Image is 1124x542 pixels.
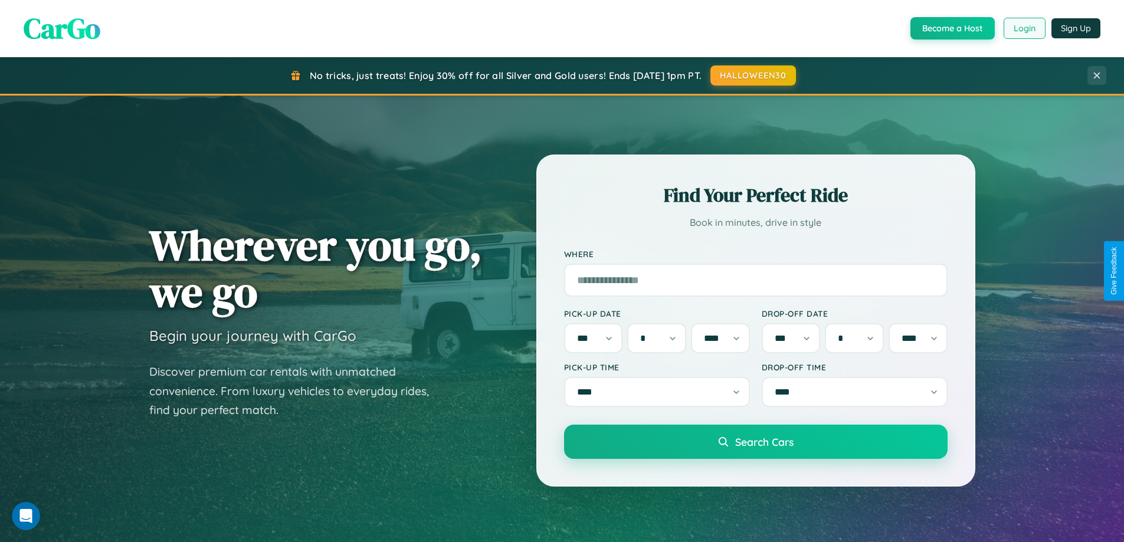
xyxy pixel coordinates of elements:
[1004,18,1046,39] button: Login
[24,9,100,48] span: CarGo
[310,70,702,81] span: No tricks, just treats! Enjoy 30% off for all Silver and Gold users! Ends [DATE] 1pm PT.
[735,435,794,448] span: Search Cars
[564,214,948,231] p: Book in minutes, drive in style
[149,222,482,315] h1: Wherever you go, we go
[149,362,444,420] p: Discover premium car rentals with unmatched convenience. From luxury vehicles to everyday rides, ...
[1110,247,1118,295] div: Give Feedback
[710,65,796,86] button: HALLOWEEN30
[12,502,40,530] iframe: Intercom live chat
[564,362,750,372] label: Pick-up Time
[1051,18,1100,38] button: Sign Up
[564,249,948,259] label: Where
[564,182,948,208] h2: Find Your Perfect Ride
[564,308,750,318] label: Pick-up Date
[762,308,948,318] label: Drop-off Date
[762,362,948,372] label: Drop-off Time
[149,327,356,344] h3: Begin your journey with CarGo
[910,17,995,40] button: Become a Host
[564,425,948,459] button: Search Cars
